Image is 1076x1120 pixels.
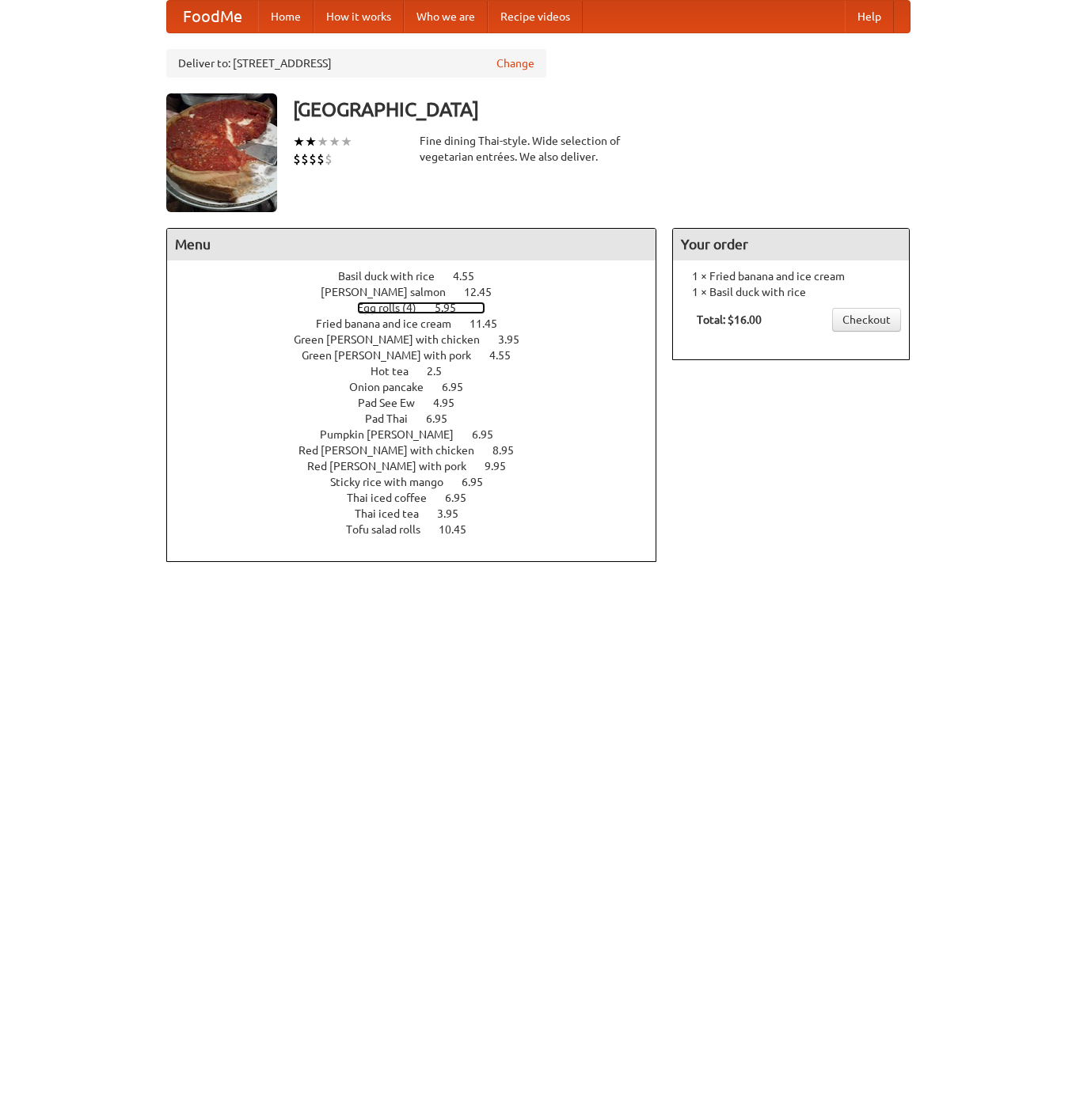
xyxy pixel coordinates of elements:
[325,150,333,168] li: $
[258,1,314,32] a: Home
[439,523,482,536] span: 10.45
[832,308,901,332] a: Checkout
[435,302,472,314] span: 5.95
[349,381,439,393] span: Onion pancake
[330,476,512,488] a: Sticky rice with mango 6.95
[314,1,404,32] a: How it works
[349,381,492,393] a: Onion pancake 6.95
[464,286,508,298] span: 12.45
[681,284,901,300] li: 1 × Basil duck with rice
[330,476,459,488] span: Sticky rice with mango
[309,150,317,168] li: $
[338,270,504,283] a: Basil duck with rice 4.55
[317,133,329,150] li: ★
[321,286,462,298] span: [PERSON_NAME] salmon
[302,349,540,362] a: Green [PERSON_NAME] with pork 4.55
[355,507,435,520] span: Thai iced tea
[307,460,482,473] span: Red [PERSON_NAME] with pork
[320,428,523,441] a: Pumpkin [PERSON_NAME] 6.95
[340,133,352,150] li: ★
[298,444,490,457] span: Red [PERSON_NAME] with chicken
[420,133,657,165] div: Fine dining Thai-style. Wide selection of vegetarian entrées. We also deliver.
[433,397,470,409] span: 4.95
[404,1,488,32] a: Who we are
[347,492,443,504] span: Thai iced coffee
[167,1,258,32] a: FoodMe
[355,507,488,520] a: Thai iced tea 3.95
[320,428,470,441] span: Pumpkin [PERSON_NAME]
[371,365,471,378] a: Hot tea 2.5
[358,397,484,409] a: Pad See Ew 4.95
[365,412,424,425] span: Pad Thai
[347,492,496,504] a: Thai iced coffee 6.95
[294,333,549,346] a: Green [PERSON_NAME] with chicken 3.95
[470,317,513,330] span: 11.45
[492,444,530,457] span: 8.95
[329,133,340,150] li: ★
[298,444,543,457] a: Red [PERSON_NAME] with chicken 8.95
[357,302,432,314] span: Egg rolls (4)
[489,349,527,362] span: 4.55
[317,150,325,168] li: $
[488,1,583,32] a: Recipe videos
[305,133,317,150] li: ★
[845,1,894,32] a: Help
[462,476,499,488] span: 6.95
[427,365,458,378] span: 2.5
[371,365,424,378] span: Hot tea
[445,492,482,504] span: 6.95
[316,317,467,330] span: Fried banana and ice cream
[453,270,490,283] span: 4.55
[166,49,546,78] div: Deliver to: [STREET_ADDRESS]
[485,460,522,473] span: 9.95
[293,93,911,125] h3: [GEOGRAPHIC_DATA]
[442,381,479,393] span: 6.95
[472,428,509,441] span: 6.95
[346,523,496,536] a: Tofu salad rolls 10.45
[321,286,521,298] a: [PERSON_NAME] salmon 12.45
[498,333,535,346] span: 3.95
[697,313,762,326] b: Total: $16.00
[358,397,431,409] span: Pad See Ew
[365,412,477,425] a: Pad Thai 6.95
[357,302,485,314] a: Egg rolls (4) 5.95
[346,523,436,536] span: Tofu salad rolls
[426,412,463,425] span: 6.95
[301,150,309,168] li: $
[293,150,301,168] li: $
[338,270,451,283] span: Basil duck with rice
[167,229,656,260] h4: Menu
[293,133,305,150] li: ★
[673,229,909,260] h4: Your order
[166,93,277,212] img: angular.jpg
[437,507,474,520] span: 3.95
[307,460,535,473] a: Red [PERSON_NAME] with pork 9.95
[496,55,534,71] a: Change
[681,268,901,284] li: 1 × Fried banana and ice cream
[294,333,496,346] span: Green [PERSON_NAME] with chicken
[302,349,487,362] span: Green [PERSON_NAME] with pork
[316,317,527,330] a: Fried banana and ice cream 11.45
